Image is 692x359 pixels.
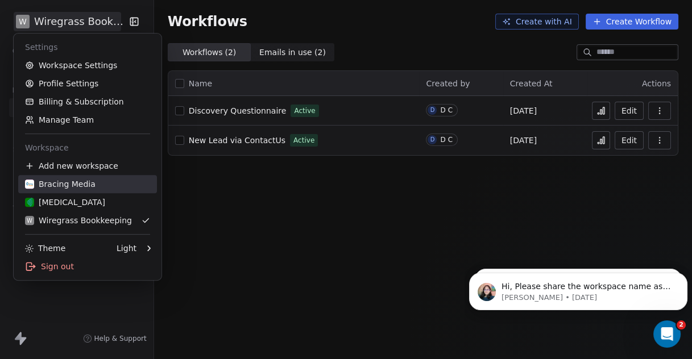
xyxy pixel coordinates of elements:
[18,139,157,157] div: Workspace
[18,111,157,129] a: Manage Team
[465,249,692,328] iframe: Intercom notifications message
[18,157,157,175] div: Add new workspace
[27,216,32,225] span: W
[117,243,136,254] div: Light
[25,179,34,189] img: bracingmedia.png
[25,197,105,208] div: [MEDICAL_DATA]
[677,320,686,329] span: 2
[18,74,157,93] a: Profile Settings
[18,257,157,275] div: Sign out
[25,178,96,190] div: Bracing Media
[653,320,681,348] iframe: Intercom live chat
[18,93,157,111] a: Billing & Subscription
[18,38,157,56] div: Settings
[25,243,65,254] div: Theme
[25,198,34,207] img: mobile-hearing-services.png
[18,56,157,74] a: Workspace Settings
[25,215,132,226] div: Wiregrass Bookkeeping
